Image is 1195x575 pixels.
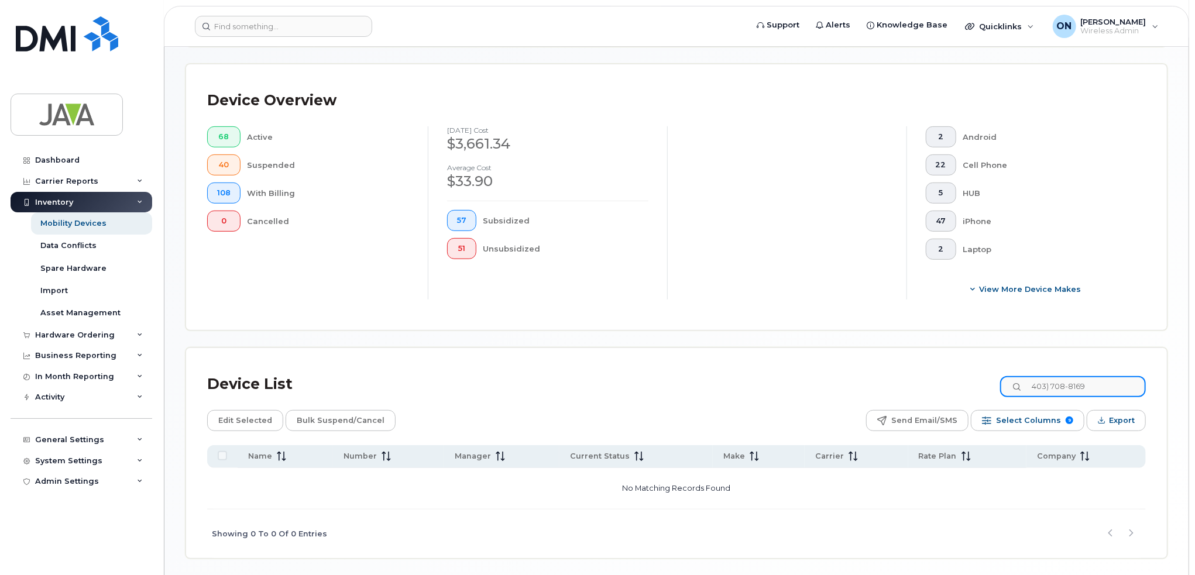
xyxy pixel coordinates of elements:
button: Edit Selected [207,410,283,431]
span: ON [1057,19,1072,33]
div: Device Overview [207,85,336,116]
h4: [DATE] cost [447,126,648,134]
button: 47 [926,211,956,232]
div: Suspended [248,154,410,175]
span: [PERSON_NAME] [1081,17,1146,26]
span: 51 [457,244,466,253]
span: 108 [217,188,231,198]
div: Laptop [963,239,1128,260]
div: Quicklinks [957,15,1042,38]
span: 57 [457,216,466,225]
button: 2 [926,239,956,260]
span: Select Columns [996,412,1061,429]
div: Cancelled [248,211,410,232]
button: 2 [926,126,956,147]
button: Send Email/SMS [866,410,969,431]
button: 5 [926,183,956,204]
span: 40 [217,160,231,170]
div: With Billing [248,183,410,204]
span: Number [344,451,377,462]
span: 22 [936,160,946,170]
span: Edit Selected [218,412,272,429]
span: Make [723,451,745,462]
span: Company [1037,451,1076,462]
div: Active [248,126,410,147]
a: Alerts [808,13,859,37]
div: $3,661.34 [447,134,648,154]
div: Cell Phone [963,154,1128,175]
span: 9 [1066,416,1073,424]
span: 2 [936,245,946,254]
button: 57 [447,210,476,231]
span: Bulk Suspend/Cancel [297,412,384,429]
a: Knowledge Base [859,13,956,37]
span: Name [248,451,272,462]
div: Unsubsidized [483,238,649,259]
div: Device List [207,369,293,400]
p: No Matching Records Found [212,473,1141,504]
span: 68 [217,132,231,142]
span: View More Device Makes [980,284,1081,295]
button: 40 [207,154,241,175]
span: Wireless Admin [1081,26,1146,36]
div: iPhone [963,211,1128,232]
span: Support [767,19,799,31]
span: Rate Plan [919,451,957,462]
button: 68 [207,126,241,147]
input: Find something... [195,16,372,37]
span: Quicklinks [979,22,1022,31]
button: 108 [207,183,241,204]
span: Current Status [570,451,630,462]
span: Showing 0 To 0 Of 0 Entries [212,525,327,543]
span: Carrier [815,451,844,462]
div: Osborn Nyasore [1045,15,1167,38]
span: 0 [217,216,231,226]
a: Support [748,13,808,37]
input: Search Device List ... [1000,376,1146,397]
button: 0 [207,211,241,232]
button: 22 [926,154,956,175]
span: Export [1109,412,1135,429]
button: 51 [447,238,476,259]
span: Send Email/SMS [891,412,957,429]
button: Bulk Suspend/Cancel [286,410,396,431]
h4: Average cost [447,164,648,171]
span: 47 [936,216,946,226]
button: Select Columns 9 [971,410,1084,431]
button: Export [1087,410,1146,431]
span: Knowledge Base [877,19,947,31]
div: Android [963,126,1128,147]
div: HUB [963,183,1128,204]
div: Subsidized [483,210,649,231]
button: View More Device Makes [926,278,1127,299]
span: 2 [936,132,946,142]
div: $33.90 [447,171,648,191]
span: Manager [455,451,491,462]
span: 5 [936,188,946,198]
span: Alerts [826,19,850,31]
